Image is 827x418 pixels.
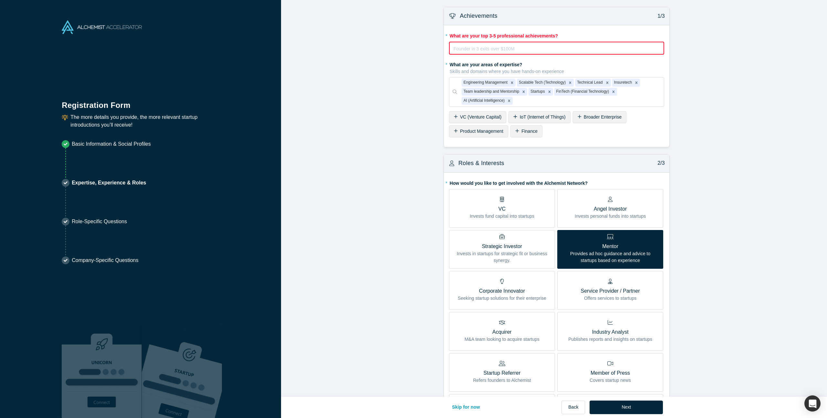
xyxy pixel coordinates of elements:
[590,401,663,414] button: Next
[449,42,664,55] div: rdw-wrapper
[568,336,652,343] p: Publishes reports and insights on startups
[470,205,534,213] p: VC
[562,243,658,250] p: Mentor
[449,125,508,137] div: Product Management
[562,250,658,264] p: Provides ad hoc guidance and advice to startups based on experience
[142,323,222,418] img: Prism AI
[462,97,506,105] div: AI (Artificial Intelligence)
[460,114,501,120] span: VC (Venture Capital)
[62,20,142,34] img: Alchemist Accelerator Logo
[508,111,570,123] div: IoT (Internet of Things)
[590,369,631,377] p: Member of Press
[610,88,617,96] div: Remove FinTech (Financial Technology)
[470,213,534,220] p: Invests fund capital into startups
[449,59,664,75] label: What are your areas of expertise?
[546,88,553,96] div: Remove Startups
[510,125,542,137] div: Finance
[460,12,497,20] h3: Achievements
[554,88,610,96] div: FinTech (Financial Technology)
[62,93,219,111] h1: Registration Form
[70,113,219,129] p: The more details you provide, the more relevant startup introductions you’ll receive!
[633,79,640,87] div: Remove Insuretech
[581,295,640,302] p: Offers services to startups
[454,250,550,264] p: Invests in startups for strategic fit or business synergy.
[581,287,640,295] p: Service Provider / Partner
[506,97,513,105] div: Remove AI (Artificial Intelligence)
[72,218,127,225] p: Role-Specific Questions
[449,111,507,123] div: VC (Venture Capital)
[575,213,646,220] p: Invests personal funds into startups
[473,377,531,384] p: Refers founders to Alchemist
[462,79,508,87] div: Engineering Management
[508,79,516,87] div: Remove Engineering Management
[561,401,585,414] button: Back
[450,68,664,75] p: Skills and domains where you have hands-on experience
[575,79,603,87] div: Technical Lead
[465,328,539,336] p: Acquirer
[568,328,652,336] p: Industry Analyst
[584,114,622,120] span: Broader Enterprise
[62,323,142,418] img: Robust Technologies
[654,159,665,167] p: 2/3
[72,179,146,187] p: Expertise, Experience & Roles
[517,79,567,87] div: Scalable Tech (Technology)
[458,295,546,302] p: Seeking startup solutions for their enterprise
[521,129,538,134] span: Finance
[460,129,503,134] span: Product Management
[449,178,664,187] label: How would you like to get involved with the Alchemist Network?
[520,88,527,96] div: Remove Team leadership and Mentorship
[575,205,646,213] p: Angel Investor
[458,159,504,168] h3: Roles & Interests
[567,79,574,87] div: Remove Scalable Tech (Technology)
[612,79,633,87] div: Insuretech
[604,79,611,87] div: Remove Technical Lead
[454,243,550,250] p: Strategic Investor
[445,401,487,414] button: Skip for now
[449,30,664,39] label: What are your top 3-5 professional achievements?
[458,287,546,295] p: Corporate Innovator
[654,12,665,20] p: 1/3
[590,377,631,384] p: Covers startup news
[72,140,151,148] p: Basic Information & Social Profiles
[454,45,660,58] div: rdw-editor
[473,369,531,377] p: Startup Referrer
[573,111,627,123] div: Broader Enterprise
[465,336,539,343] p: M&A team looking to acquire startups
[462,88,520,96] div: Team leadership and Mentorship
[529,88,546,96] div: Startups
[72,256,138,264] p: Company-Specific Questions
[520,114,566,120] span: IoT (Internet of Things)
